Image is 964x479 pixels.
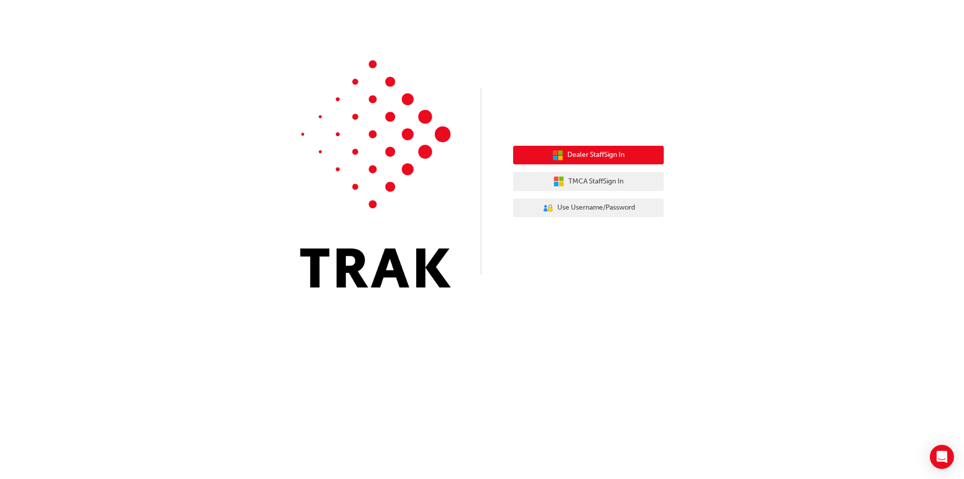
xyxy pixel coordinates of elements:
[930,445,954,469] div: Open Intercom Messenger
[568,176,624,187] span: TMCA Staff Sign In
[513,199,664,218] button: Use Username/Password
[557,202,635,214] span: Use Username/Password
[567,149,625,161] span: Dealer Staff Sign In
[513,172,664,191] button: TMCA StaffSign In
[300,60,451,288] img: Trak
[513,146,664,165] button: Dealer StaffSign In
